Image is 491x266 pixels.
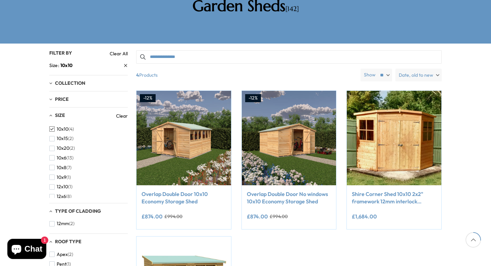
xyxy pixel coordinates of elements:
[49,173,71,182] button: 10x9
[68,126,74,132] span: (4)
[110,50,128,57] a: Clear All
[57,165,66,171] span: 10x8
[66,165,71,171] span: (7)
[49,153,73,163] button: 10x6
[49,250,73,259] button: Apex
[49,134,73,143] button: 10x15
[270,214,288,219] del: £994.00
[136,50,442,64] input: Search products
[55,208,101,214] span: Type of Cladding
[49,50,72,56] span: Filter By
[57,145,69,151] span: 10x20
[142,214,163,219] ins: £874.00
[55,239,81,245] span: Roof Type
[57,126,68,132] span: 10x10
[49,163,71,173] button: 10x8
[57,252,68,257] span: Apex
[57,155,66,161] span: 10x6
[245,94,261,102] div: -12%
[142,190,226,205] a: Overlap Double Door 10x10 Economy Storage Shed
[66,155,73,161] span: (13)
[57,184,68,190] span: 12x10
[116,113,128,119] a: Clear
[68,136,73,141] span: (2)
[68,184,72,190] span: (1)
[68,252,73,257] span: (2)
[55,112,65,118] span: Size
[140,94,156,102] div: -12%
[49,62,60,69] span: Size
[57,221,69,226] span: 12mm
[55,80,85,86] span: Collection
[347,91,441,185] img: Shire Premium Corner Shed 10x10 2x2" framewood 12mm interlock cladding - Best Shed
[66,175,71,180] span: (1)
[57,175,66,180] span: 10x9
[69,221,74,226] span: (2)
[49,182,72,192] button: 12x10
[285,5,299,13] span: [142]
[49,192,71,201] button: 12x6
[49,124,74,134] button: 10x10
[133,69,358,81] span: Products
[49,143,75,153] button: 10x20
[247,190,331,205] a: Overlap Double Door No windows 10x10 Economy Storage Shed
[66,194,71,199] span: (8)
[49,219,74,228] button: 12mm
[136,69,139,81] b: 4
[69,145,75,151] span: (2)
[60,62,72,68] span: 10x10
[395,69,442,81] label: Date, old to new
[57,194,66,199] span: 12x6
[352,214,377,219] ins: £1,684.00
[247,214,268,219] ins: £874.00
[364,72,376,78] label: Show
[57,136,68,141] span: 10x15
[164,214,182,219] del: £994.00
[55,96,69,102] span: Price
[352,190,436,205] a: Shire Corner Shed 10x10 2x2" framework 12mm interlock cladding
[399,69,433,81] span: Date, old to new
[5,239,48,261] inbox-online-store-chat: Shopify online store chat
